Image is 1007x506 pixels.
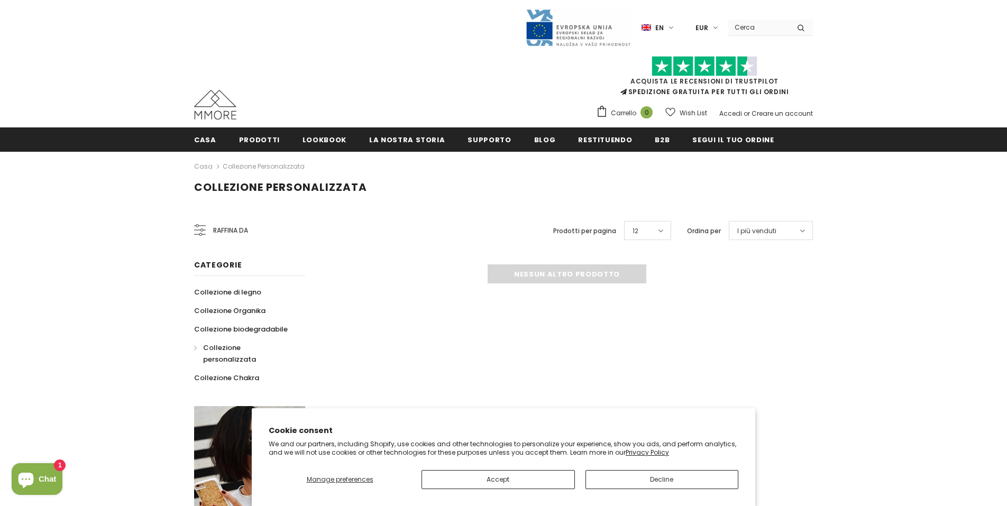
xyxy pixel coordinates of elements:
[223,162,305,171] a: Collezione personalizzata
[269,470,411,489] button: Manage preferences
[194,135,216,145] span: Casa
[728,20,789,35] input: Search Site
[194,373,259,383] span: Collezione Chakra
[578,135,632,145] span: Restituendo
[525,23,631,32] a: Javni Razpis
[468,135,511,145] span: supporto
[596,105,658,121] a: Carrello 0
[752,109,813,118] a: Creare un account
[585,470,739,489] button: Decline
[194,127,216,151] a: Casa
[719,109,742,118] a: Accedi
[303,127,346,151] a: Lookbook
[692,135,774,145] span: Segui il tuo ordine
[307,475,373,484] span: Manage preferences
[744,109,750,118] span: or
[655,23,664,33] span: en
[194,283,261,301] a: Collezione di legno
[695,23,708,33] span: EUR
[633,226,638,236] span: 12
[422,470,575,489] button: Accept
[239,127,280,151] a: Prodotti
[203,343,256,364] span: Collezione personalizzata
[194,306,266,316] span: Collezione Organika
[626,448,669,457] a: Privacy Policy
[194,180,367,195] span: Collezione personalizzata
[194,324,288,334] span: Collezione biodegradabile
[596,61,813,96] span: SPEDIZIONE GRATUITA PER TUTTI GLI ORDINI
[369,127,445,151] a: La nostra storia
[239,135,280,145] span: Prodotti
[194,320,288,338] a: Collezione biodegradabile
[269,440,738,456] p: We and our partners, including Shopify, use cookies and other technologies to personalize your ex...
[525,8,631,47] img: Javni Razpis
[611,108,636,118] span: Carrello
[213,225,248,236] span: Raffina da
[194,369,259,387] a: Collezione Chakra
[194,338,294,369] a: Collezione personalizzata
[655,127,670,151] a: B2B
[194,287,261,297] span: Collezione di legno
[534,127,556,151] a: Blog
[578,127,632,151] a: Restituendo
[534,135,556,145] span: Blog
[640,106,653,118] span: 0
[737,226,776,236] span: I più venduti
[680,108,707,118] span: Wish List
[665,104,707,122] a: Wish List
[303,135,346,145] span: Lookbook
[655,135,670,145] span: B2B
[687,226,721,236] label: Ordina per
[194,90,236,119] img: Casi MMORE
[468,127,511,151] a: supporto
[642,23,651,32] img: i-lang-1.png
[8,463,66,498] inbox-online-store-chat: Shopify online store chat
[194,260,242,270] span: Categorie
[194,160,213,173] a: Casa
[269,425,738,436] h2: Cookie consent
[194,301,266,320] a: Collezione Organika
[692,127,774,151] a: Segui il tuo ordine
[652,56,757,77] img: Fidati di Pilot Stars
[553,226,616,236] label: Prodotti per pagina
[630,77,779,86] a: Acquista le recensioni di TrustPilot
[369,135,445,145] span: La nostra storia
